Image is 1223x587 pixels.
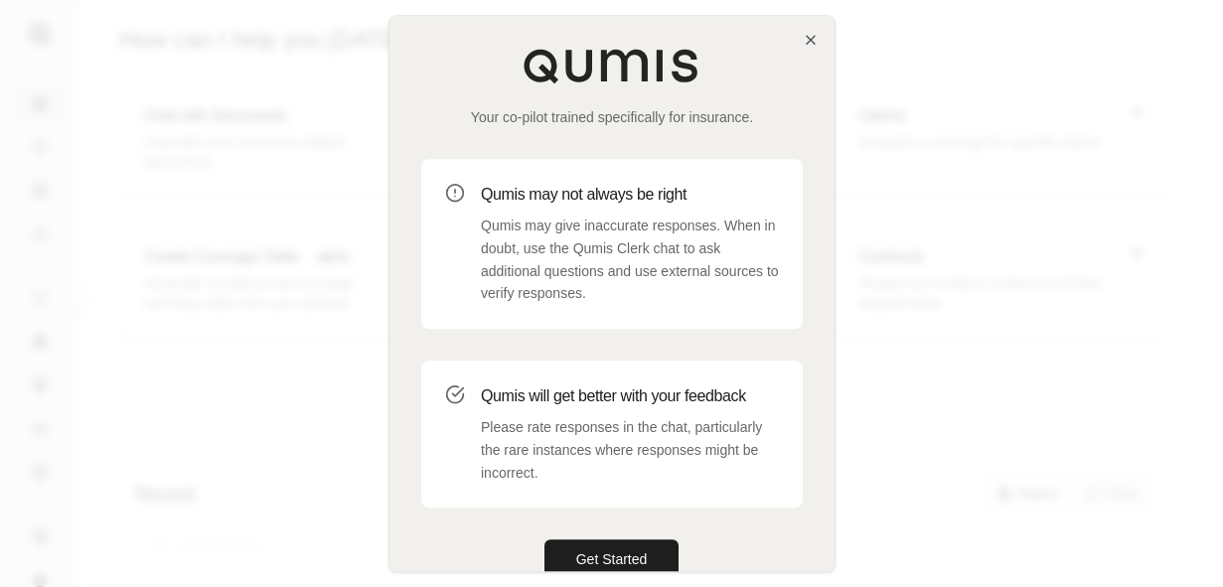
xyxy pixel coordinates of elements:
[481,183,779,207] h3: Qumis may not always be right
[481,215,779,305] p: Qumis may give inaccurate responses. When in doubt, use the Qumis Clerk chat to ask additional qu...
[544,539,680,579] button: Get Started
[421,107,803,127] p: Your co-pilot trained specifically for insurance.
[523,48,701,83] img: Qumis Logo
[481,384,779,408] h3: Qumis will get better with your feedback
[481,416,779,484] p: Please rate responses in the chat, particularly the rare instances where responses might be incor...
